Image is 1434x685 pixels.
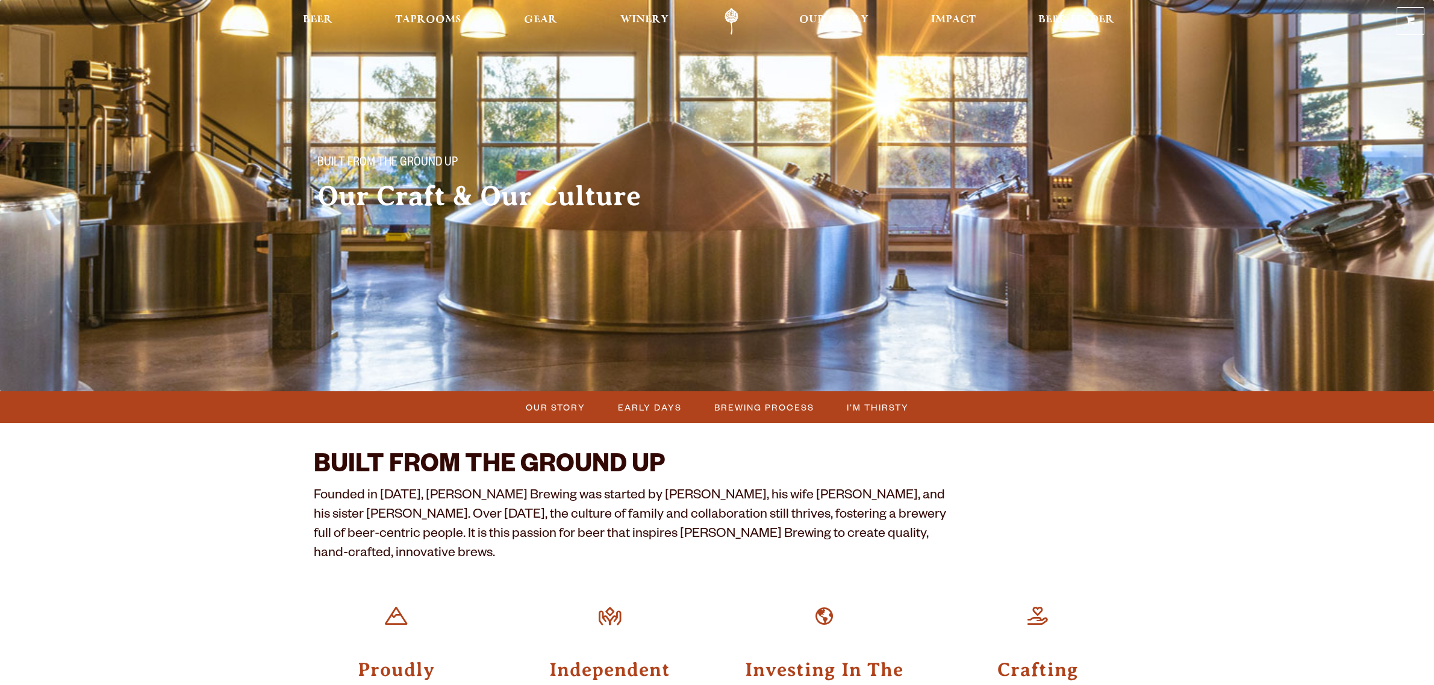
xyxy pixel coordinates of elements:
p: Founded in [DATE], [PERSON_NAME] Brewing was started by [PERSON_NAME], his wife [PERSON_NAME], an... [314,488,950,565]
span: Our Story [799,15,868,25]
a: Early Days [611,398,688,416]
span: Brewing Process [715,398,815,416]
span: Impact [931,15,976,25]
a: Taprooms [387,8,469,35]
span: Built From The Ground Up [317,156,458,172]
h2: Our Craft & Our Culture [317,181,693,211]
span: Gear [524,15,557,25]
a: Beer Finder [1030,8,1122,35]
a: Beer [295,8,340,35]
span: Early Days [619,398,682,416]
a: Winery [613,8,676,35]
a: Brewing Process [708,398,821,416]
h2: BUILT FROM THE GROUND UP [314,453,950,482]
span: Taprooms [395,15,461,25]
span: Our Story [526,398,586,416]
a: Gear [516,8,565,35]
span: Beer Finder [1038,15,1114,25]
span: Beer [303,15,332,25]
a: Our Story [791,8,876,35]
a: I’m Thirsty [840,398,915,416]
a: Our Story [519,398,592,416]
a: Odell Home [709,8,754,35]
a: Impact [923,8,984,35]
span: I’m Thirsty [847,398,909,416]
span: Winery [620,15,669,25]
